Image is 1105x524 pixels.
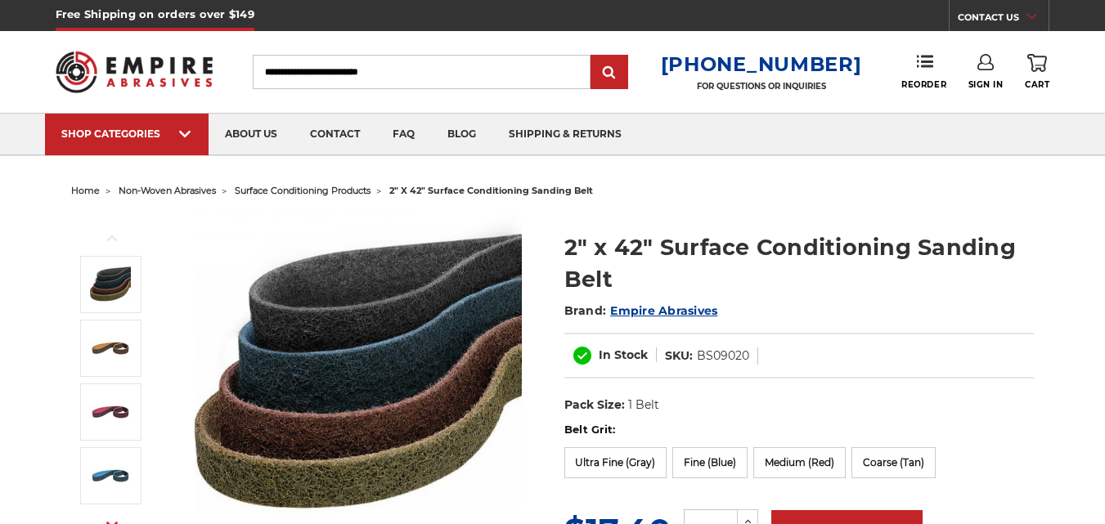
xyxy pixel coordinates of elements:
[628,396,659,414] dd: 1 Belt
[389,185,593,196] span: 2" x 42" surface conditioning sanding belt
[665,347,693,365] dt: SKU:
[56,41,213,102] img: Empire Abrasives
[90,328,131,369] img: 2"x42" Coarse Surface Conditioning Belt
[376,114,431,155] a: faq
[901,79,946,90] span: Reorder
[119,185,216,196] a: non-woven abrasives
[661,52,862,76] a: [PHONE_NUMBER]
[564,422,1034,438] label: Belt Grit:
[492,114,638,155] a: shipping & returns
[90,392,131,432] img: 2"x42" Medium Surface Conditioning Belt
[235,185,371,196] a: surface conditioning products
[697,347,749,365] dd: BS09020
[71,185,100,196] a: home
[968,79,1004,90] span: Sign In
[1025,79,1049,90] span: Cart
[1025,54,1049,90] a: Cart
[958,8,1049,31] a: CONTACT US
[564,231,1034,295] h1: 2" x 42" Surface Conditioning Sanding Belt
[564,303,607,318] span: Brand:
[593,56,626,89] input: Submit
[610,303,717,318] a: Empire Abrasives
[90,455,131,496] img: 2"x42" Fine Surface Conditioning Belt
[431,114,492,155] a: blog
[564,396,625,414] dt: Pack Size:
[92,221,132,256] button: Previous
[209,114,294,155] a: about us
[661,81,862,92] p: FOR QUESTIONS OR INQUIRIES
[61,128,192,140] div: SHOP CATEGORIES
[599,347,648,362] span: In Stock
[901,54,946,89] a: Reorder
[90,264,131,305] img: 2"x42" Surface Conditioning Sanding Belts
[294,114,376,155] a: contact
